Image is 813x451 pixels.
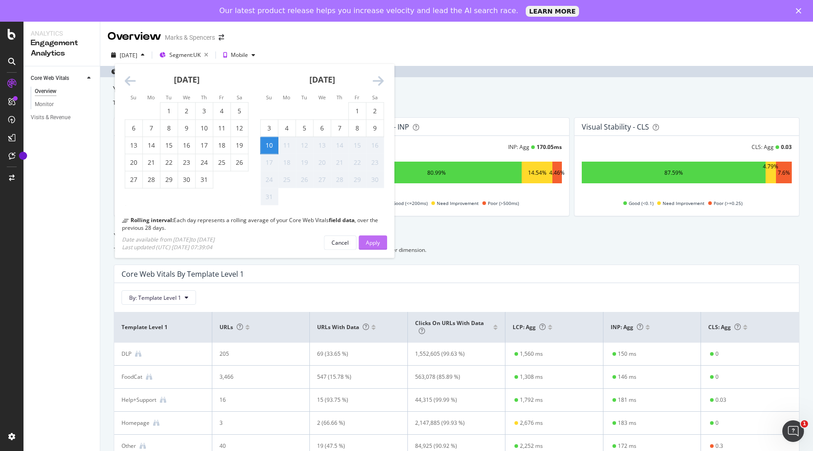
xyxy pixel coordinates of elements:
div: 13 [125,141,142,150]
div: 563,078 (85.89 %) [415,373,490,381]
div: 8 [349,124,366,133]
td: Wednesday, August 6, 2025 [313,120,331,137]
td: Not available. Saturday, August 23, 2025 [366,154,384,171]
div: Visual Stability - CLS [582,122,649,131]
a: Core Web Vitals [31,74,84,83]
td: Saturday, August 9, 2025 [366,120,384,137]
div: 16 [220,396,294,404]
td: Sunday, July 20, 2025 [125,154,143,171]
td: Not available. Monday, August 25, 2025 [278,171,296,188]
div: 29 [160,175,178,184]
div: 22 [160,158,178,167]
td: Not available. Sunday, August 31, 2025 [261,188,278,205]
div: Cancel [332,238,349,246]
span: Poor (>=0.25) [714,198,743,209]
td: Wednesday, July 30, 2025 [178,171,196,188]
div: 3 [261,124,278,133]
div: 19 (47.5 %) [317,442,392,450]
div: 2 [366,107,383,116]
div: 2,252 ms [520,442,543,450]
div: 6 [313,124,331,133]
div: 30 [366,175,383,184]
div: 17 [196,141,213,150]
div: 14 [331,141,348,150]
div: 28 [331,175,348,184]
td: Sunday, August 3, 2025 [261,120,278,137]
a: Monitor [35,100,93,109]
strong: [DATE] [174,74,200,85]
div: 1,560 ms [520,350,543,358]
div: 0 [715,419,719,427]
div: Other [121,442,136,450]
td: Friday, July 11, 2025 [213,120,231,137]
div: 4 [278,124,295,133]
div: 172 ms [618,442,636,450]
div: 9 [178,124,195,133]
td: Not available. Thursday, August 28, 2025 [331,171,349,188]
div: 1,552,605 (99.63 %) [415,350,490,358]
div: To help you identify where to improve your website's user experience, we your Core Web Vitals per... [114,246,799,254]
div: 1 [160,107,178,116]
div: arrow-right-arrow-left [219,34,224,41]
button: Mobile [220,48,259,62]
div: This dashboard represents how Google measures your website's user experience based on [113,99,800,107]
td: Not available. Tuesday, August 19, 2025 [296,154,313,171]
div: 11 [278,141,295,150]
small: We [183,94,190,101]
div: Our latest product release helps you increase velocity and lead the AI search race. [220,6,519,15]
div: 7 [331,124,348,133]
div: Analytics [31,29,93,38]
td: Not available. Thursday, August 14, 2025 [331,137,349,154]
div: Marks & Spencers [165,33,215,42]
span: Good (<=200ms) [392,198,428,209]
span: Good (<0.1) [629,198,654,209]
div: Core Web Vitals By Template Level 1 [121,270,244,279]
div: 13 [313,141,331,150]
td: Not available. Monday, August 18, 2025 [278,154,296,171]
td: Saturday, July 5, 2025 [231,102,248,120]
td: Not available. Friday, August 15, 2025 [349,137,366,154]
div: 0 [715,350,719,358]
td: Not available. Thursday, August 21, 2025 [331,154,349,171]
div: 25 [213,158,230,167]
div: 27 [125,175,142,184]
div: 14 [143,141,160,150]
div: 547 (15.78 %) [317,373,392,381]
td: Not available. Wednesday, August 20, 2025 [313,154,331,171]
div: 21 [143,158,160,167]
div: 9 [366,124,383,133]
div: 21 [331,158,348,167]
small: Tu [301,94,307,101]
td: Not available. Sunday, August 17, 2025 [261,154,278,171]
div: 7.6% [778,169,790,177]
div: 3,466 [220,373,294,381]
td: Sunday, July 27, 2025 [125,171,143,188]
div: 20 [313,158,331,167]
div: 146 ms [618,373,636,381]
div: Tooltip anchor [19,152,27,160]
div: 28 [143,175,160,184]
div: Date available from [DATE] to [DATE] [122,235,215,243]
td: Sunday, July 6, 2025 [125,120,143,137]
td: Tuesday, July 29, 2025 [160,171,178,188]
div: 26 [296,175,313,184]
span: By: Template Level 1 [129,294,181,302]
b: Rolling interval: [131,216,173,224]
div: 183 ms [618,419,636,427]
div: Help+Support [121,396,156,404]
div: INP: Agg [508,143,529,151]
td: Wednesday, July 16, 2025 [178,137,196,154]
div: 23 [366,158,383,167]
div: Mobile [231,52,248,58]
small: We [318,94,326,101]
div: FoodCat [121,373,142,381]
small: Fr [219,94,224,101]
td: Not available. Wednesday, August 27, 2025 [313,171,331,188]
td: Friday, July 4, 2025 [213,102,231,120]
span: Segment: UK [169,51,201,59]
small: Tu [166,94,172,101]
span: CLS: Agg [708,323,741,331]
div: 12 [231,124,248,133]
div: 69 (33.65 %) [317,350,392,358]
td: Thursday, July 17, 2025 [196,137,213,154]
